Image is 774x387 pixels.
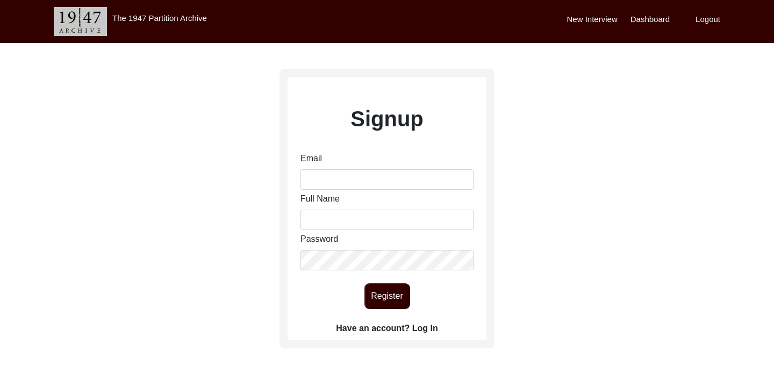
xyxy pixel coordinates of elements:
[630,13,670,26] label: Dashboard
[567,13,618,26] label: New Interview
[696,13,720,26] label: Logout
[300,192,340,205] label: Full Name
[350,103,424,135] label: Signup
[364,283,410,309] button: Register
[300,152,322,165] label: Email
[54,7,107,36] img: header-logo.png
[336,322,438,335] label: Have an account? Log In
[112,13,207,23] label: The 1947 Partition Archive
[300,233,338,246] label: Password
